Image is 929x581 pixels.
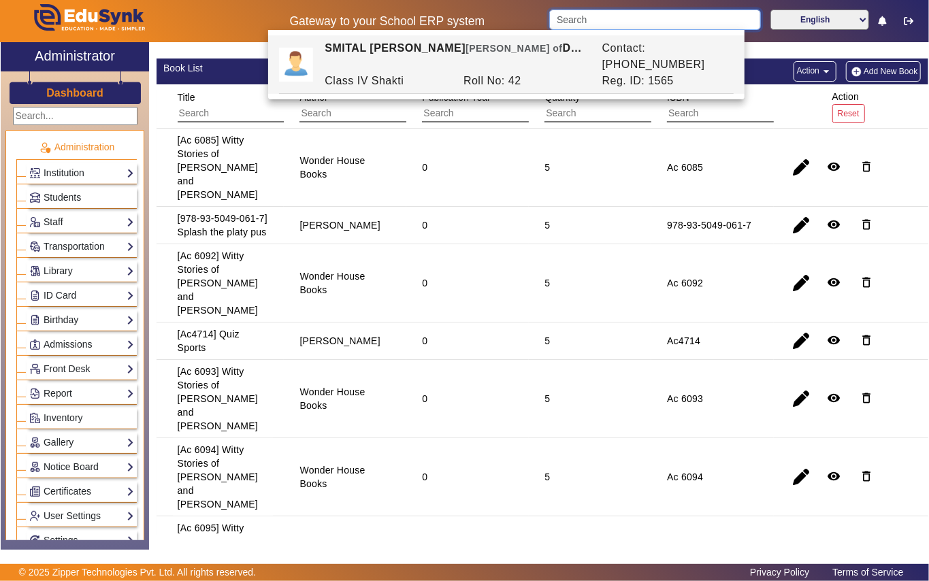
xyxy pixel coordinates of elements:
span: Author [299,92,327,103]
mat-icon: delete_outline [860,276,873,289]
div: Wonder House Books [299,154,391,181]
div: Reg. ID: 1565 [595,73,734,89]
div: Publication Year [417,85,561,127]
mat-icon: remove_red_eye [827,276,841,289]
input: Search [667,105,789,122]
div: [Ac 6093] Witty Stories of [PERSON_NAME] and [PERSON_NAME] [178,365,269,433]
div: Ac4714 [667,334,700,348]
div: [Ac 6085] Witty Stories of [PERSON_NAME] and [PERSON_NAME] [178,133,269,201]
div: [PERSON_NAME] [299,334,380,348]
img: Administration.png [39,142,51,154]
div: 0 [422,276,427,290]
div: Ac 6094 [667,470,703,484]
span: Inventory [44,412,83,423]
button: Add New Book [846,61,921,82]
div: 5 [544,218,550,232]
span: ISBN [667,92,689,103]
div: SMITAL [PERSON_NAME] DEEPVIJAY [PERSON_NAME] [318,40,595,73]
div: Class IV Shakti [318,73,457,89]
div: 0 [422,392,427,405]
h2: Administrator [35,48,115,64]
div: Wonder House Books [299,463,391,491]
mat-icon: remove_red_eye [827,333,841,347]
span: Title [178,92,195,103]
div: Action [828,84,870,127]
mat-icon: delete_outline [860,333,873,347]
img: Students.png [30,193,40,203]
a: Students [29,190,134,205]
a: Terms of Service [826,563,910,581]
div: Book List [163,61,535,76]
h3: Dashboard [46,86,103,99]
h5: Gateway to your School ERP system [240,14,534,29]
span: [PERSON_NAME] of [466,43,563,54]
mat-icon: delete_outline [860,160,873,173]
input: Search [178,105,299,122]
div: Quantity [540,85,683,127]
input: Search [299,105,421,122]
a: Inventory [29,410,134,426]
mat-icon: remove_red_eye [827,469,841,483]
div: Wonder House Books [299,269,391,297]
div: Author [295,85,438,127]
button: Reset [832,104,865,122]
div: 0 [422,334,427,348]
input: Search [549,10,761,30]
img: add-new-student.png [849,66,864,78]
mat-icon: delete_outline [860,218,873,231]
mat-icon: delete_outline [860,391,873,405]
div: 5 [544,276,550,290]
div: 978-93-5049-061-7 [667,218,751,232]
div: 5 [544,334,550,348]
div: 5 [544,392,550,405]
div: 0 [422,470,427,484]
mat-icon: arrow_drop_down [819,65,833,78]
span: Quantity [544,92,580,103]
mat-icon: remove_red_eye [827,391,841,405]
input: Search... [13,107,137,125]
div: ISBN [662,85,806,127]
div: Ac 6093 [667,392,703,405]
img: profile.png [279,48,313,82]
button: Action [794,61,836,82]
div: [Ac4714] Quiz Sports [178,327,269,354]
input: Search [422,105,544,122]
span: Publication Year [422,92,490,103]
div: 5 [544,470,550,484]
div: Roll No: 42 [457,73,596,89]
input: Search [544,105,666,122]
mat-icon: delete_outline [860,469,873,483]
mat-icon: remove_red_eye [827,218,841,231]
div: 5 [544,161,550,174]
a: Administrator [1,42,149,71]
div: Title [173,85,316,127]
div: Wonder House Books [299,385,391,412]
div: [Ac 6094] Witty Stories of [PERSON_NAME] and [PERSON_NAME] [178,443,269,511]
div: Ac 6085 [667,161,703,174]
mat-icon: remove_red_eye [827,160,841,173]
div: [Ac 6092] Witty Stories of [PERSON_NAME] and [PERSON_NAME] [178,249,269,317]
div: 0 [422,161,427,174]
div: [PERSON_NAME] [299,218,380,232]
img: Inventory.png [30,413,40,423]
p: © 2025 Zipper Technologies Pvt. Ltd. All rights reserved. [19,565,257,580]
p: Administration [16,140,137,154]
div: 0 [422,218,427,232]
span: Students [44,192,81,203]
a: Privacy Policy [743,563,816,581]
div: Ac 6092 [667,276,703,290]
h2: [PERSON_NAME] [GEOGRAPHIC_DATA] [157,46,928,59]
div: [978-93-5049-061-7] Splash the platy pus [178,212,269,239]
div: Contact: [PHONE_NUMBER] [595,40,734,73]
a: Dashboard [46,86,104,100]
